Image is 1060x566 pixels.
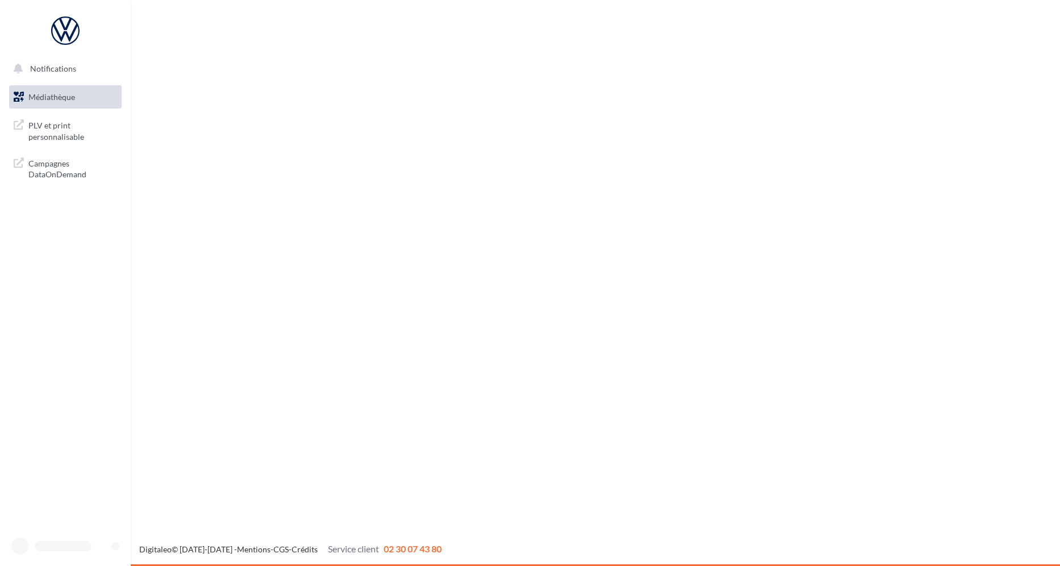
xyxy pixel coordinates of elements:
button: Notifications [7,57,119,81]
a: CGS [273,544,289,554]
span: Médiathèque [28,92,75,102]
a: Crédits [292,544,318,554]
span: Notifications [30,64,76,73]
a: Campagnes DataOnDemand [7,151,124,185]
span: Service client [328,543,379,554]
a: PLV et print personnalisable [7,113,124,147]
a: Médiathèque [7,85,124,109]
span: 02 30 07 43 80 [384,543,442,554]
span: © [DATE]-[DATE] - - - [139,544,442,554]
a: Digitaleo [139,544,172,554]
span: Campagnes DataOnDemand [28,156,117,180]
span: PLV et print personnalisable [28,118,117,142]
a: Mentions [237,544,271,554]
